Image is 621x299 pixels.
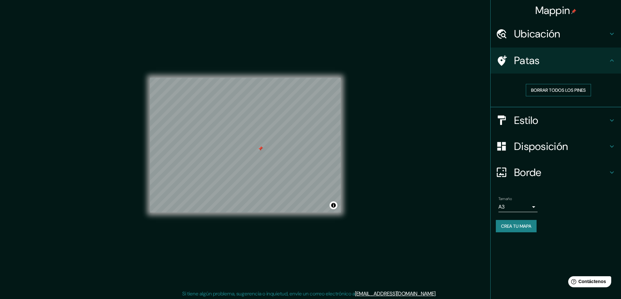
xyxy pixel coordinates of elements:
button: Crea tu mapa [496,220,537,232]
font: Estilo [514,114,539,127]
div: Disposición [491,133,621,159]
font: Borrar todos los pines [531,87,586,93]
button: Borrar todos los pines [526,84,591,96]
div: A3 [498,202,538,212]
canvas: Mapa [150,78,341,212]
div: Estilo [491,107,621,133]
font: Borde [514,166,541,179]
div: Patas [491,48,621,74]
div: Ubicación [491,21,621,47]
font: . [436,290,437,297]
button: Activar o desactivar atribución [330,201,337,209]
font: Patas [514,54,540,67]
font: Mappin [535,4,570,17]
img: pin-icon.png [571,9,576,14]
font: A3 [498,203,505,210]
font: Crea tu mapa [501,223,531,229]
a: [EMAIL_ADDRESS][DOMAIN_NAME] [355,290,436,297]
iframe: Lanzador de widgets de ayuda [563,274,614,292]
font: Tamaño [498,196,512,201]
font: Si tiene algún problema, sugerencia o inquietud, envíe un correo electrónico a [182,290,355,297]
font: . [436,290,436,297]
font: Disposición [514,140,568,153]
font: . [437,290,439,297]
font: Ubicación [514,27,560,41]
div: Borde [491,159,621,185]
